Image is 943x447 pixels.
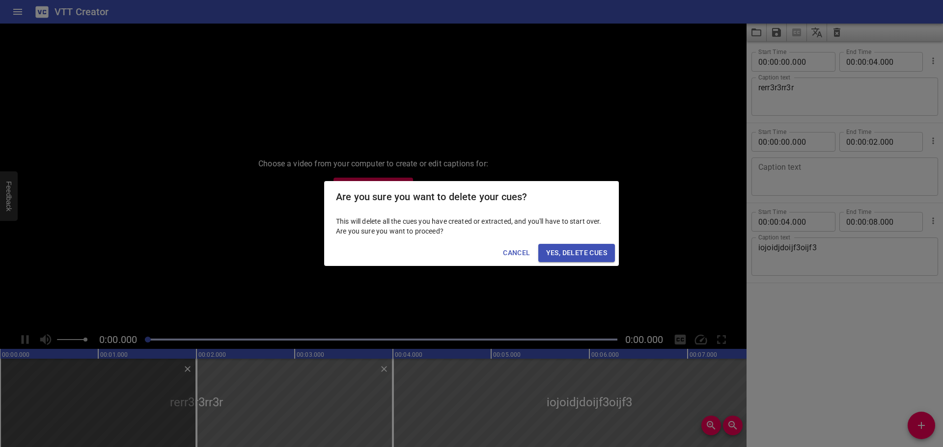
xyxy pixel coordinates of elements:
span: Cancel [503,247,530,259]
div: This will delete all the cues you have created or extracted, and you'll have to start over. Are y... [324,212,619,240]
h2: Are you sure you want to delete your cues? [336,189,607,205]
button: Cancel [499,244,534,262]
span: Yes, Delete Cues [546,247,607,259]
button: Yes, Delete Cues [538,244,615,262]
